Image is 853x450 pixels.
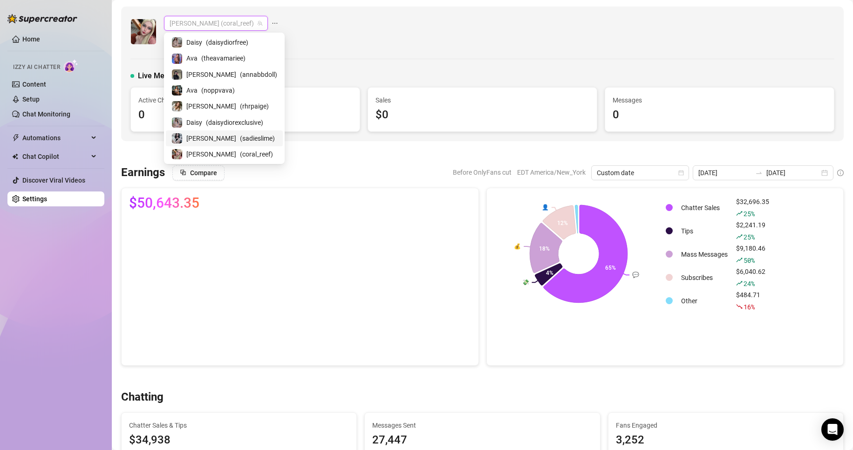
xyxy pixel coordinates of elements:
img: AI Chatter [64,59,78,73]
span: 25 % [744,232,754,241]
span: [PERSON_NAME] [186,149,236,159]
span: 24 % [744,279,754,288]
span: block [180,169,186,176]
span: rise [736,210,743,217]
span: Active Chatters [138,95,352,105]
span: EDT America/New_York [517,165,586,179]
td: Tips [677,220,731,242]
span: Sales [375,95,589,105]
img: Chat Copilot [12,153,18,160]
span: 25 % [744,209,754,218]
div: 0 [138,106,352,124]
span: ( daisydiorfree ) [206,37,248,48]
span: Anna (coral_reef) [170,16,262,30]
span: swap-right [755,169,763,177]
span: Ava [186,85,198,95]
span: Daisy [186,37,202,48]
img: Anna [172,69,182,80]
span: ( noppvava ) [201,85,235,95]
div: 27,447 [372,431,592,449]
span: rise [736,257,743,263]
text: 💬 [632,271,639,278]
span: ( sadieslime ) [240,133,275,143]
span: rise [736,280,743,286]
h3: Earnings [121,165,165,180]
img: Paige [172,101,182,111]
span: 16 % [744,302,754,311]
text: 💸 [522,279,529,286]
span: ( daisydiorexclusive ) [206,117,263,128]
text: 👤 [542,204,549,211]
span: [PERSON_NAME] [186,69,236,80]
h3: Chatting [121,390,164,405]
a: Settings [22,195,47,203]
div: $0 [375,106,589,124]
span: $34,938 [129,431,349,449]
div: Open Intercom Messenger [821,418,844,441]
a: Home [22,35,40,43]
input: Start date [698,168,751,178]
span: ( rhrpaige ) [240,101,269,111]
span: Izzy AI Chatter [13,63,60,72]
span: info-circle [837,170,844,176]
span: ( annabbdoll ) [240,69,277,80]
span: Live Metrics (last hour) [138,70,216,82]
span: ( coral_reef ) [240,149,273,159]
div: $484.71 [736,290,769,312]
text: 💰 [514,243,521,250]
span: ellipsis [272,16,278,31]
span: Messages [613,95,826,105]
td: Other [677,290,731,312]
span: to [755,169,763,177]
div: 0 [613,106,826,124]
a: Chat Monitoring [22,110,70,118]
input: End date [766,168,819,178]
span: Custom date [597,166,683,180]
a: Discover Viral Videos [22,177,85,184]
span: calendar [678,170,684,176]
img: Daisy [172,37,182,48]
span: 50 % [744,256,754,265]
span: Before OnlyFans cut [453,165,512,179]
span: Compare [190,169,217,177]
div: $9,180.46 [736,243,769,266]
span: thunderbolt [12,134,20,142]
a: Content [22,81,46,88]
span: $50,643.35 [129,196,199,211]
img: Anna [172,149,182,159]
span: Automations [22,130,89,145]
span: Daisy [186,117,202,128]
span: Chatter Sales & Tips [129,420,349,430]
button: Compare [172,165,225,180]
div: $6,040.62 [736,266,769,289]
img: Ava [172,54,182,64]
td: Chatter Sales [677,197,731,219]
div: $2,241.19 [736,220,769,242]
img: Anna [131,19,156,44]
span: ( theavamariee ) [201,53,246,63]
img: Daisy [172,117,182,128]
div: 3,252 [616,431,836,449]
span: Messages Sent [372,420,592,430]
span: Ava [186,53,198,63]
span: fall [736,303,743,310]
div: $32,696.35 [736,197,769,219]
img: Sadie [172,133,182,143]
a: Setup [22,95,40,103]
span: [PERSON_NAME] [186,101,236,111]
span: Fans Engaged [616,420,836,430]
img: Ava [172,85,182,95]
img: logo-BBDzfeDw.svg [7,14,77,23]
td: Subscribes [677,266,731,289]
span: Chat Copilot [22,149,89,164]
span: rise [736,233,743,240]
td: Mass Messages [677,243,731,266]
span: [PERSON_NAME] [186,133,236,143]
span: team [257,20,263,26]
